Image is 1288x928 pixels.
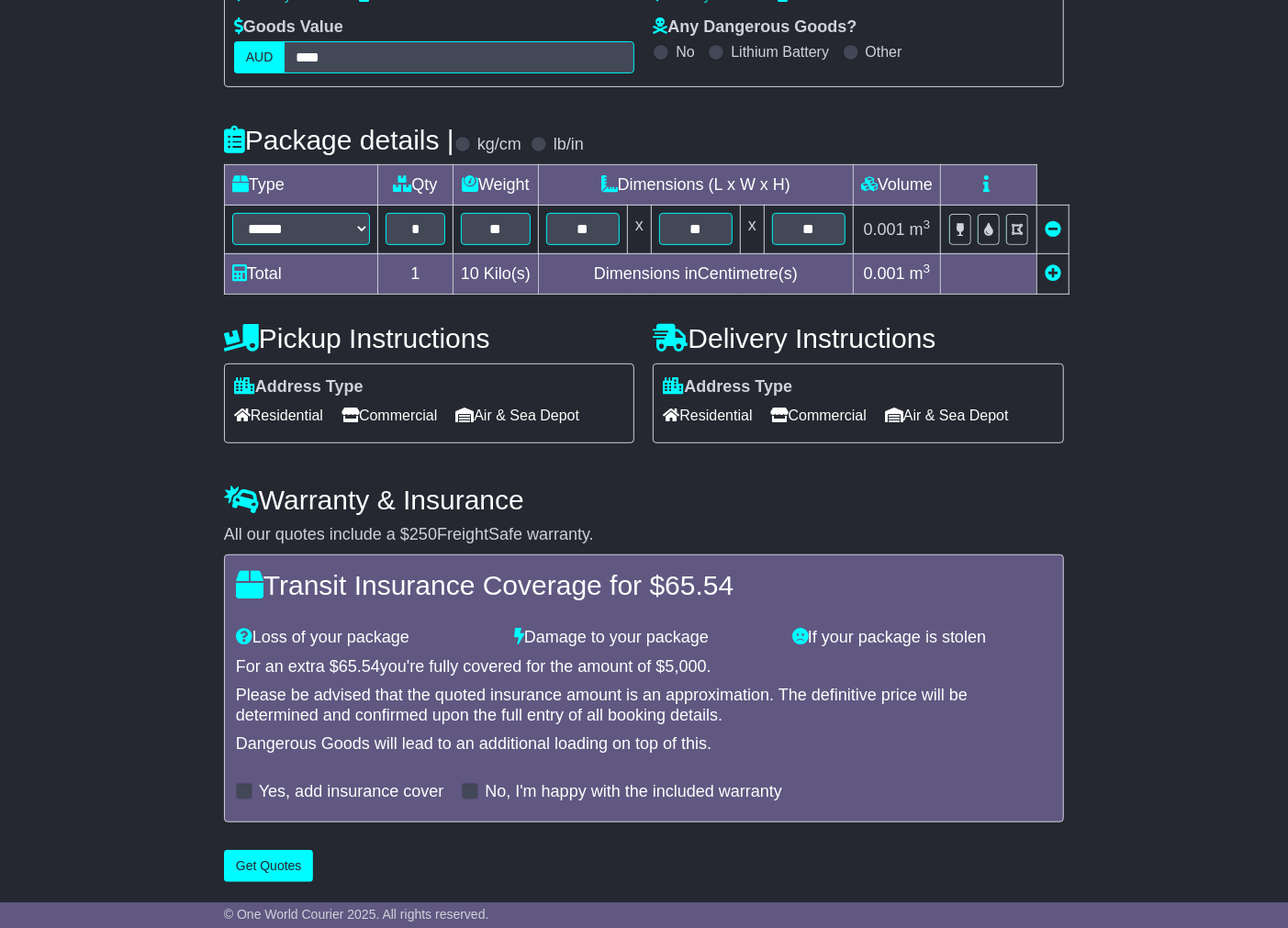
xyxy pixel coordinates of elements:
[627,206,651,253] td: x
[453,253,538,294] td: Kilo(s)
[224,525,1064,545] div: All our quotes include a $ FreightSafe warranty.
[538,165,853,206] td: Dimensions (L x W x H)
[853,165,940,206] td: Volume
[224,253,377,294] td: Total
[477,135,521,155] label: kg/cm
[236,686,1052,725] div: Please be advised that the quoted insurance amount is an approximation. The definitive price will...
[224,907,489,922] span: © One World Courier 2025. All rights reserved.
[885,401,1009,430] span: Air & Sea Depot
[224,485,1064,515] h4: Warranty & Insurance
[554,135,584,155] label: lb/in
[1045,220,1061,239] a: Remove this item
[864,220,905,239] span: 0.001
[224,850,314,882] button: Get Quotes
[771,401,867,430] span: Commercial
[453,165,538,206] td: Weight
[224,165,377,206] td: Type
[653,17,857,38] label: Any Dangerous Goods?
[731,43,829,61] label: Lithium Battery
[339,657,380,676] span: 65.54
[409,525,437,543] span: 250
[676,43,694,61] label: No
[485,782,782,802] label: No, I'm happy with the included warranty
[866,43,902,61] label: Other
[783,628,1061,648] div: If your package is stolen
[236,657,1052,677] div: For an extra $ you're fully covered for the amount of $ .
[924,218,931,231] sup: 3
[234,17,343,38] label: Goods Value
[538,253,853,294] td: Dimensions in Centimetre(s)
[455,401,579,430] span: Air & Sea Depot
[259,782,443,802] label: Yes, add insurance cover
[653,323,1064,353] h4: Delivery Instructions
[910,220,931,239] span: m
[461,264,479,283] span: 10
[342,401,437,430] span: Commercial
[234,377,364,397] label: Address Type
[377,165,453,206] td: Qty
[234,401,323,430] span: Residential
[910,264,931,283] span: m
[924,262,931,275] sup: 3
[377,253,453,294] td: 1
[236,570,1052,600] h4: Transit Insurance Coverage for $
[740,206,764,253] td: x
[227,628,505,648] div: Loss of your package
[236,734,1052,755] div: Dangerous Goods will lead to an additional loading on top of this.
[1045,264,1061,283] a: Add new item
[663,377,792,397] label: Address Type
[224,323,635,353] h4: Pickup Instructions
[864,264,905,283] span: 0.001
[663,401,752,430] span: Residential
[505,628,783,648] div: Damage to your package
[224,125,454,155] h4: Package details |
[666,657,707,676] span: 5,000
[665,570,734,600] span: 65.54
[234,41,286,73] label: AUD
